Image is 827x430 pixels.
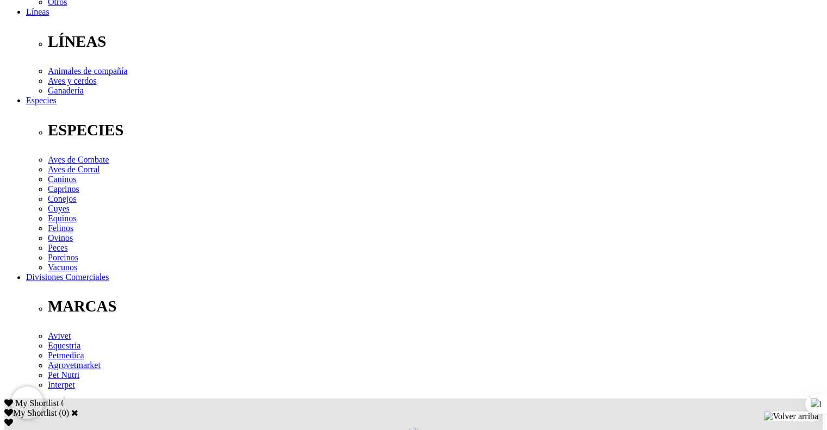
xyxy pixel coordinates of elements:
[71,408,78,417] a: Cerrar
[48,194,76,203] a: Conejos
[11,387,43,419] iframe: Brevo live chat
[48,66,128,76] a: Animales de compañía
[48,223,73,233] a: Felinos
[48,155,109,164] a: Aves de Combate
[48,214,76,223] a: Equinos
[48,351,84,360] a: Petmedica
[4,408,57,417] label: My Shortlist
[48,243,67,252] a: Peces
[48,121,823,139] p: ESPECIES
[48,33,823,51] p: LÍNEAS
[59,408,69,417] span: ( )
[48,204,70,213] a: Cuyes
[26,96,57,105] a: Especies
[48,253,78,262] a: Porcinos
[62,408,66,417] label: 0
[48,370,79,379] a: Pet Nutri
[48,175,76,184] a: Caninos
[48,233,73,242] a: Ovinos
[26,7,49,16] a: Líneas
[764,412,818,421] img: Volver arriba
[26,272,109,282] a: Divisiones Comerciales
[48,360,101,370] a: Agrovetmarket
[48,86,84,95] a: Ganadería
[48,165,100,174] a: Aves de Corral
[48,341,80,350] a: Equestria
[48,76,96,85] a: Aves y cerdos
[48,184,79,194] a: Caprinos
[61,398,65,408] span: 0
[48,297,823,315] p: MARCAS
[48,263,77,272] a: Vacunos
[48,331,71,340] a: Avivet
[48,380,75,389] a: Interpet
